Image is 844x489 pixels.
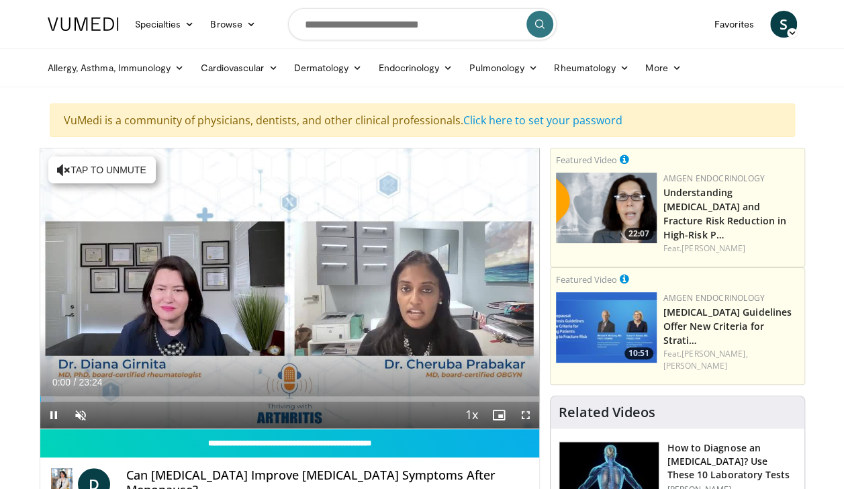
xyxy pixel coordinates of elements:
[40,396,539,402] div: Progress Bar
[682,348,747,359] a: [PERSON_NAME],
[202,11,264,38] a: Browse
[556,292,657,363] a: 10:51
[461,54,546,81] a: Pulmonology
[127,11,203,38] a: Specialties
[556,292,657,363] img: 7b525459-078d-43af-84f9-5c25155c8fbb.png.150x105_q85_crop-smart_upscale.jpg
[637,54,689,81] a: More
[556,173,657,243] a: 22:07
[556,154,617,166] small: Featured Video
[706,11,762,38] a: Favorites
[663,242,799,255] div: Feat.
[52,377,71,388] span: 0:00
[67,402,94,429] button: Unmute
[463,113,622,128] a: Click here to set your password
[663,306,792,347] a: [MEDICAL_DATA] Guidelines Offer New Criteria for Strati…
[663,360,727,371] a: [PERSON_NAME]
[663,173,765,184] a: Amgen Endocrinology
[286,54,371,81] a: Dermatology
[485,402,512,429] button: Enable picture-in-picture mode
[50,103,795,137] div: VuMedi is a community of physicians, dentists, and other clinical professionals.
[79,377,102,388] span: 23:24
[192,54,285,81] a: Cardiovascular
[40,54,193,81] a: Allergy, Asthma, Immunology
[559,404,655,420] h4: Related Videos
[48,17,119,31] img: VuMedi Logo
[663,292,765,304] a: Amgen Endocrinology
[459,402,485,429] button: Playback Rate
[40,402,67,429] button: Pause
[770,11,797,38] a: S
[546,54,637,81] a: Rheumatology
[370,54,461,81] a: Endocrinology
[624,347,653,359] span: 10:51
[624,228,653,240] span: 22:07
[288,8,557,40] input: Search topics, interventions
[663,186,787,241] a: Understanding [MEDICAL_DATA] and Fracture Risk Reduction in High-Risk P…
[48,157,156,183] button: Tap to unmute
[667,441,796,482] h3: How to Diagnose an [MEDICAL_DATA]? Use These 10 Laboratory Tests
[512,402,539,429] button: Fullscreen
[556,173,657,243] img: c9a25db3-4db0-49e1-a46f-17b5c91d58a1.png.150x105_q85_crop-smart_upscale.png
[74,377,77,388] span: /
[663,348,799,372] div: Feat.
[682,242,745,254] a: [PERSON_NAME]
[40,148,539,429] video-js: Video Player
[556,273,617,285] small: Featured Video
